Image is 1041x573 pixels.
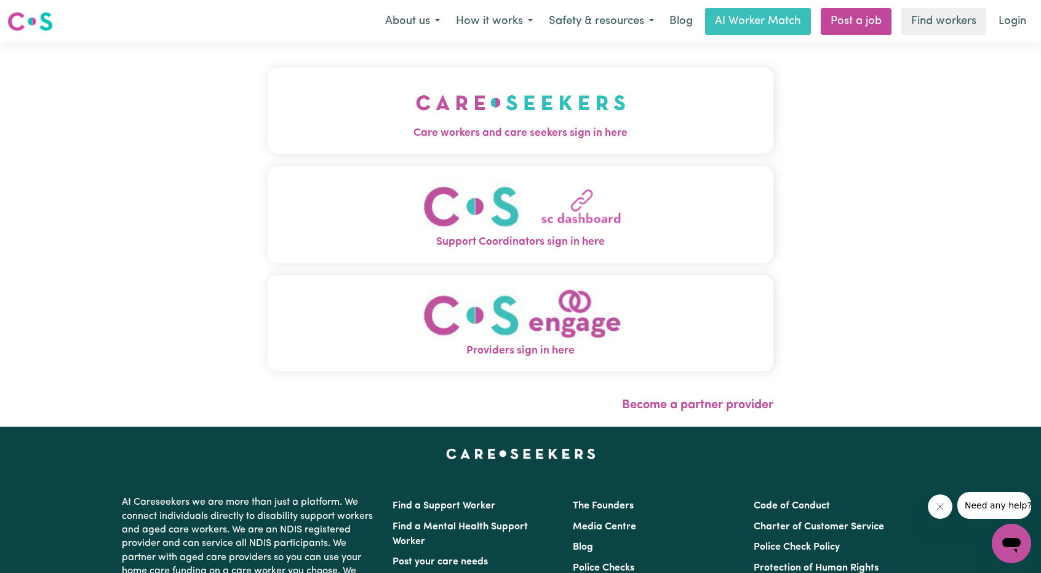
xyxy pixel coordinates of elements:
[7,9,74,18] span: Need any help?
[268,68,773,154] button: Care workers and care seekers sign in here
[573,501,634,511] a: The Founders
[393,522,528,547] a: Find a Mental Health Support Worker
[448,9,541,34] button: How it works
[754,563,879,573] a: Protection of Human Rights
[992,524,1031,563] iframe: Button to launch messaging window
[622,399,773,411] a: Become a partner provider
[662,8,700,35] a: Blog
[268,275,773,371] button: Providers sign in here
[573,563,634,573] a: Police Checks
[573,542,593,552] a: Blog
[7,10,53,33] img: Careseekers logo
[541,9,662,34] button: Safety & resources
[7,7,53,36] a: Careseekers logo
[705,8,811,35] a: AI Worker Match
[821,8,891,35] a: Post a job
[393,501,495,511] a: Find a Support Worker
[754,522,884,532] a: Charter of Customer Service
[377,9,448,34] button: About us
[928,494,952,519] iframe: Close message
[393,557,488,567] a: Post your care needs
[754,542,840,552] a: Police Check Policy
[991,8,1034,35] a: Login
[901,8,986,35] a: Find workers
[446,449,596,459] a: Careseekers home page
[957,492,1031,519] iframe: Message from company
[573,522,636,532] a: Media Centre
[754,501,830,511] a: Code of Conduct
[268,125,773,141] span: Care workers and care seekers sign in here
[268,234,773,250] span: Support Coordinators sign in here
[268,166,773,263] button: Support Coordinators sign in here
[268,343,773,359] span: Providers sign in here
